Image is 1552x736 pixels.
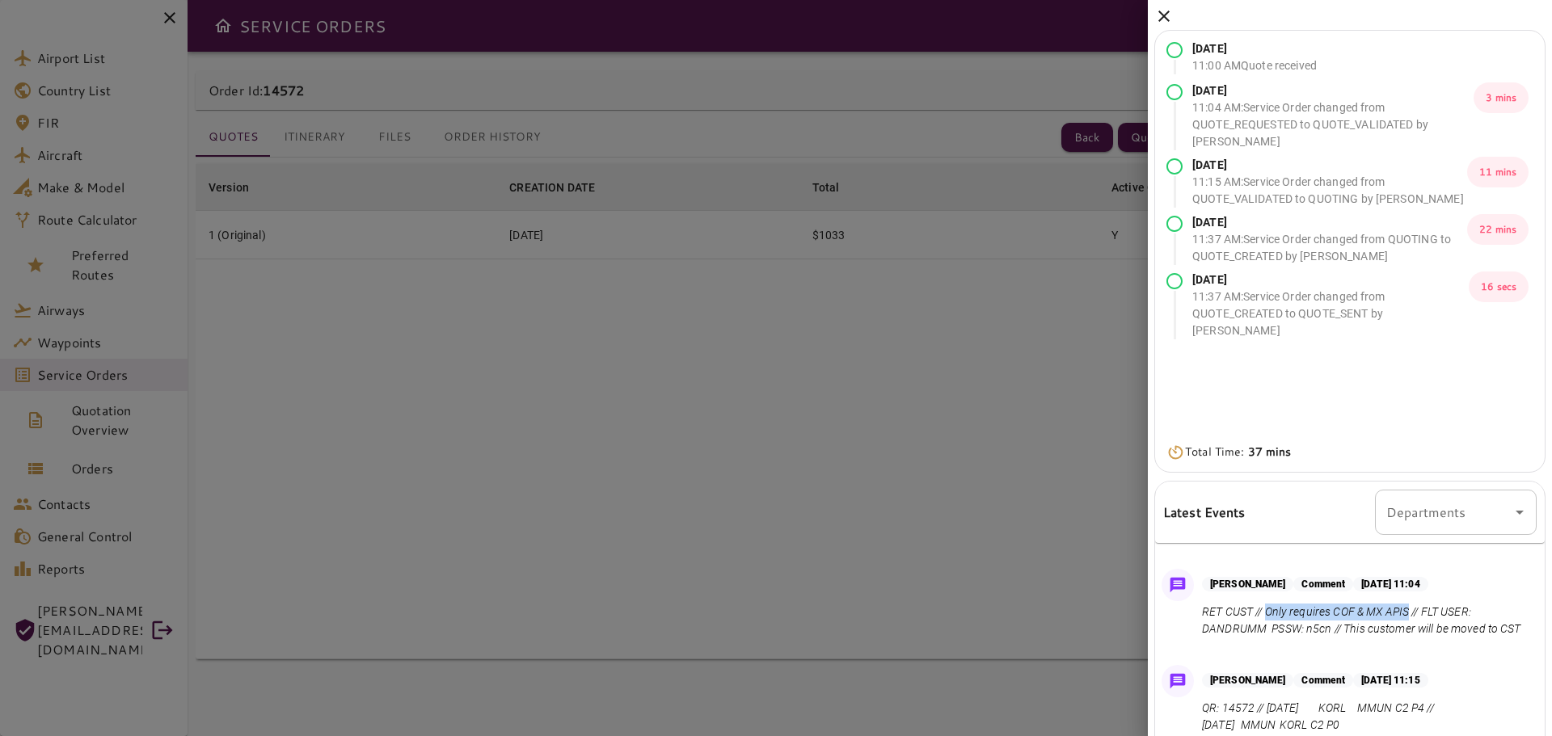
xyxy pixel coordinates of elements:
[1192,271,1469,288] p: [DATE]
[1467,214,1529,245] p: 22 mins
[1166,574,1189,596] img: Message Icon
[1192,231,1467,265] p: 11:37 AM : Service Order changed from QUOTING to QUOTE_CREATED by [PERSON_NAME]
[1353,577,1428,591] p: [DATE] 11:04
[1192,288,1469,339] p: 11:37 AM : Service Order changed from QUOTE_CREATED to QUOTE_SENT by [PERSON_NAME]
[1248,444,1292,460] b: 37 mins
[1202,577,1293,591] p: [PERSON_NAME]
[1192,82,1474,99] p: [DATE]
[1192,99,1474,150] p: 11:04 AM : Service Order changed from QUOTE_REQUESTED to QUOTE_VALIDATED by [PERSON_NAME]
[1192,174,1467,208] p: 11:15 AM : Service Order changed from QUOTE_VALIDATED to QUOTING by [PERSON_NAME]
[1192,40,1317,57] p: [DATE]
[1469,271,1529,302] p: 16 secs
[1353,673,1428,688] p: [DATE] 11:15
[1474,82,1529,113] p: 3 mins
[1293,673,1353,688] p: Comment
[1185,444,1292,461] p: Total Time:
[1467,157,1529,187] p: 11 mins
[1202,673,1293,688] p: [PERSON_NAME]
[1166,670,1189,692] img: Message Icon
[1508,501,1531,524] button: Open
[1293,577,1353,591] p: Comment
[1192,157,1467,174] p: [DATE]
[1192,57,1317,74] p: 11:00 AM Quote received
[1163,502,1246,523] h6: Latest Events
[1202,604,1530,637] p: RET CUST // Only requires COF & MX APIS // FLT USER: DANDRUMM PSSW: n5cn // This customer will be...
[1166,444,1185,461] img: Timer Icon
[1192,214,1467,231] p: [DATE]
